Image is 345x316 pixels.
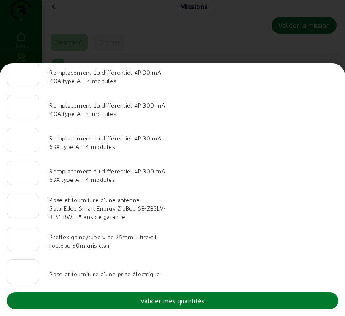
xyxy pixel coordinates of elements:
[7,292,338,309] button: Valider mes quantités
[49,167,165,183] span: Remplacement du différentiel 4P 300 mA 63A type A - 4 modules
[49,233,156,249] span: Preflex gaine/tube vide 25mm + tire-fil rouleau 50m gris clair
[49,135,161,150] span: Remplacement du différentiel 4P 30 mA 63A type A - 4 modules
[49,102,165,117] span: Remplacement du différentiel 4P 300 mA 40A type A - 4 modules
[49,196,166,220] span: Pose et fourniture d'une antenne SolarEdge Smart Energy ZigBee SE-ZBSLV-B-S1-RW - 5 ans de garantie
[140,296,205,306] div: Valider mes quantités
[49,270,160,278] span: Pose et fourniture d'une prise électrique
[49,69,161,84] span: Remplacement du différentiel 4P 30 mA 40A type A - 4 modules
